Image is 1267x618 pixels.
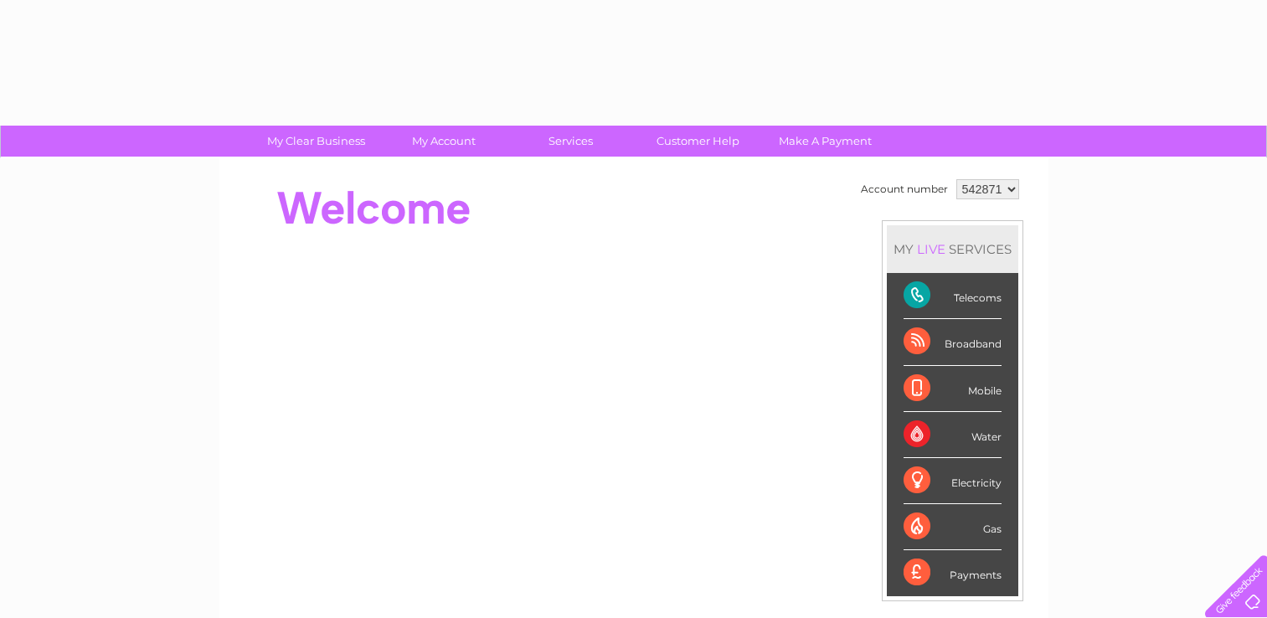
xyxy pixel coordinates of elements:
[247,126,385,157] a: My Clear Business
[887,225,1018,273] div: MY SERVICES
[914,241,949,257] div: LIVE
[756,126,894,157] a: Make A Payment
[904,412,1002,458] div: Water
[904,458,1002,504] div: Electricity
[502,126,640,157] a: Services
[857,175,952,203] td: Account number
[904,273,1002,319] div: Telecoms
[629,126,767,157] a: Customer Help
[904,319,1002,365] div: Broadband
[904,366,1002,412] div: Mobile
[904,550,1002,595] div: Payments
[374,126,512,157] a: My Account
[904,504,1002,550] div: Gas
